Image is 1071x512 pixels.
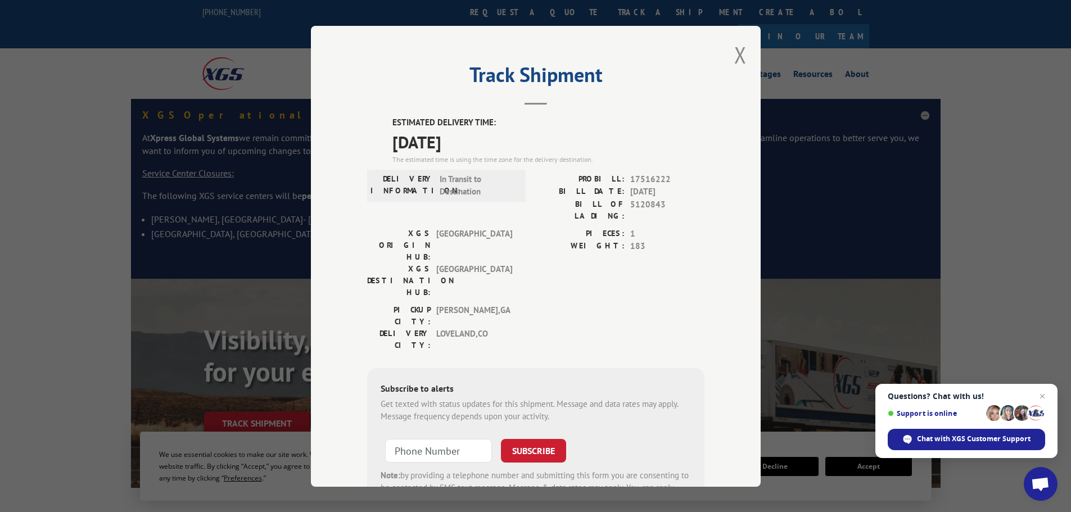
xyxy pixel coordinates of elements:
[367,227,431,262] label: XGS ORIGIN HUB:
[734,40,747,70] button: Close modal
[536,240,625,253] label: WEIGHT:
[367,262,431,298] label: XGS DESTINATION HUB:
[501,438,566,462] button: SUBSCRIBE
[630,198,704,221] span: 5120843
[536,173,625,185] label: PROBILL:
[381,397,691,423] div: Get texted with status updates for this shipment. Message and data rates may apply. Message frequ...
[888,409,982,418] span: Support is online
[381,469,400,480] strong: Note:
[392,129,704,154] span: [DATE]
[888,392,1045,401] span: Questions? Chat with us!
[385,438,492,462] input: Phone Number
[367,303,431,327] label: PICKUP CITY:
[536,185,625,198] label: BILL DATE:
[440,173,516,198] span: In Transit to Destination
[630,227,704,240] span: 1
[381,469,691,507] div: by providing a telephone number and submitting this form you are consenting to be contacted by SM...
[370,173,434,198] label: DELIVERY INFORMATION:
[888,429,1045,450] span: Chat with XGS Customer Support
[381,381,691,397] div: Subscribe to alerts
[392,154,704,164] div: The estimated time is using the time zone for the delivery destination.
[536,198,625,221] label: BILL OF LADING:
[630,240,704,253] span: 183
[436,262,512,298] span: [GEOGRAPHIC_DATA]
[367,67,704,88] h2: Track Shipment
[392,116,704,129] label: ESTIMATED DELIVERY TIME:
[1024,467,1058,501] a: Open chat
[367,327,431,351] label: DELIVERY CITY:
[630,185,704,198] span: [DATE]
[536,227,625,240] label: PIECES:
[436,327,512,351] span: LOVELAND , CO
[917,434,1031,444] span: Chat with XGS Customer Support
[436,227,512,262] span: [GEOGRAPHIC_DATA]
[436,303,512,327] span: [PERSON_NAME] , GA
[630,173,704,185] span: 17516222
